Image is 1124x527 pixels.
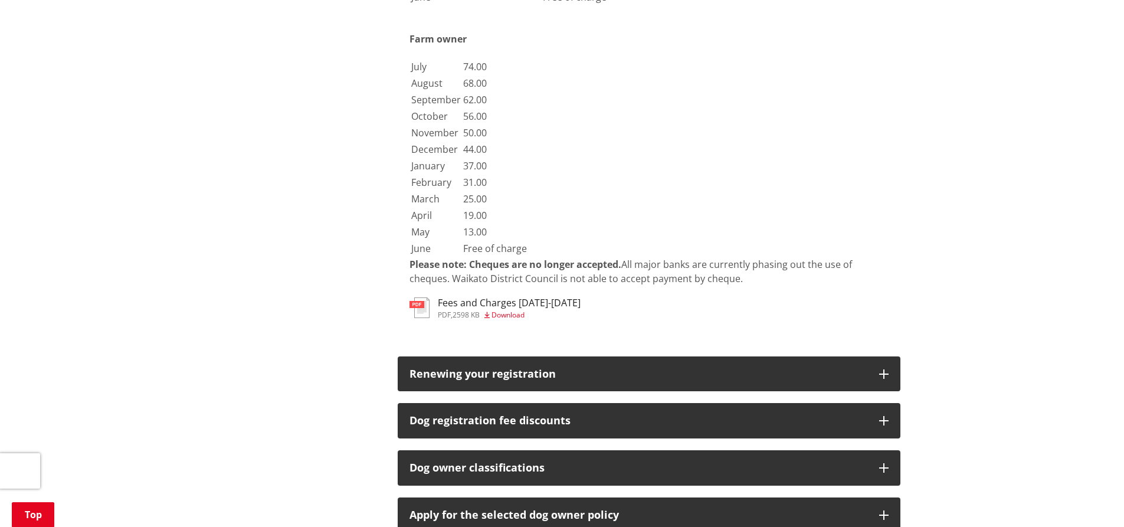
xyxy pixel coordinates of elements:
a: Fees and Charges [DATE]-[DATE] pdf,2598 KB Download [409,297,581,319]
td: August [411,76,461,91]
strong: Please note: Cheques are no longer accepted. [409,258,621,271]
h3: Dog owner classifications [409,462,867,474]
td: November [411,125,461,140]
td: 25.00 [463,191,527,207]
td: December [411,142,461,157]
td: February [411,175,461,190]
td: March [411,191,461,207]
strong: Farm owner [409,32,467,45]
h3: Renewing your registration [409,368,867,380]
div: Apply for the selected dog owner policy [409,509,867,521]
td: 62.00 [463,92,527,107]
td: May [411,224,461,240]
td: 37.00 [463,158,527,174]
span: 2598 KB [453,310,480,320]
td: 44.00 [463,142,527,157]
td: 68.00 [463,76,527,91]
td: June [411,241,461,256]
td: January [411,158,461,174]
a: Top [12,502,54,527]
button: Dog registration fee discounts [398,403,900,438]
td: 19.00 [463,208,527,223]
td: April [411,208,461,223]
span: Download [491,310,525,320]
td: 74.00 [463,59,527,74]
button: Dog owner classifications [398,450,900,486]
h3: Fees and Charges [DATE]-[DATE] [438,297,581,309]
span: pdf [438,310,451,320]
td: 31.00 [463,175,527,190]
td: Free of charge [463,241,527,256]
iframe: Messenger Launcher [1070,477,1112,520]
td: 50.00 [463,125,527,140]
td: July [411,59,461,74]
td: September [411,92,461,107]
div: , [438,312,581,319]
h3: Dog registration fee discounts [409,415,867,427]
td: 56.00 [463,109,527,124]
img: document-pdf.svg [409,297,430,318]
td: October [411,109,461,124]
button: Renewing your registration [398,356,900,392]
td: 13.00 [463,224,527,240]
p: All major banks are currently phasing out the use of cheques. Waikato District Council is not abl... [409,257,889,286]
